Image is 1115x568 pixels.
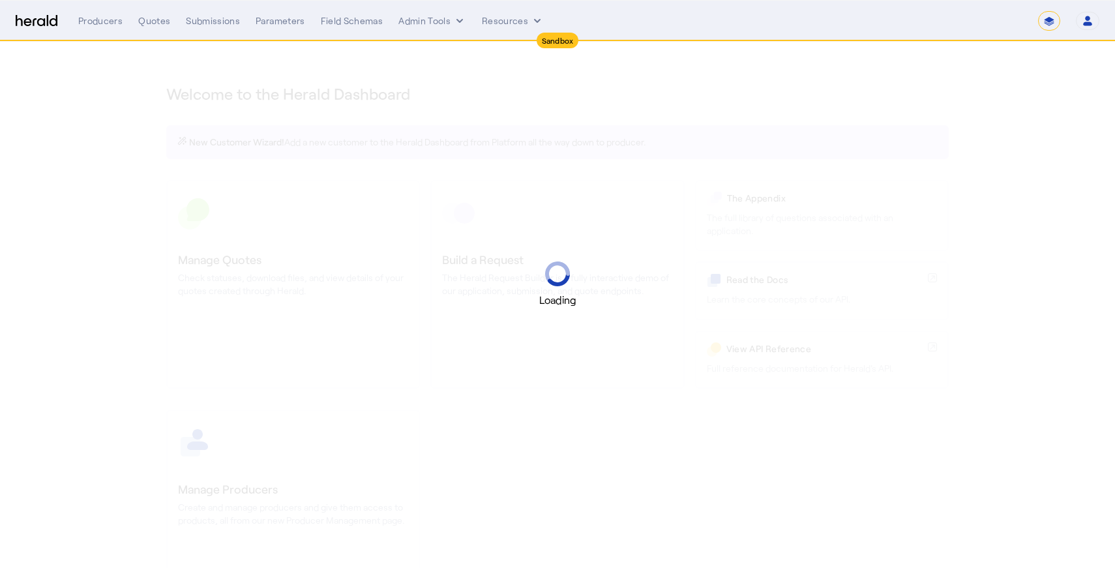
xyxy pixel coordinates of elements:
button: internal dropdown menu [398,14,466,27]
button: Resources dropdown menu [482,14,544,27]
div: Parameters [256,14,305,27]
div: Submissions [186,14,240,27]
div: Sandbox [537,33,579,48]
div: Quotes [138,14,170,27]
div: Field Schemas [321,14,383,27]
div: Producers [78,14,123,27]
img: Herald Logo [16,15,57,27]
